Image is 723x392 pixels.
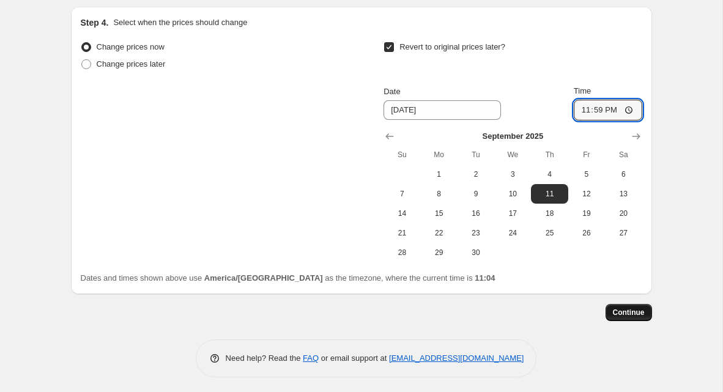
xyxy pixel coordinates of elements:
[574,86,591,95] span: Time
[536,189,563,199] span: 11
[426,189,453,199] span: 8
[388,228,415,238] span: 21
[531,223,568,243] button: Thursday September 25 2025
[458,145,494,165] th: Tuesday
[462,248,489,257] span: 30
[531,165,568,184] button: Thursday September 4 2025
[388,248,415,257] span: 28
[536,169,563,179] span: 4
[494,165,531,184] button: Wednesday September 3 2025
[610,169,637,179] span: 6
[573,150,600,160] span: Fr
[384,223,420,243] button: Sunday September 21 2025
[536,209,563,218] span: 18
[568,165,605,184] button: Friday September 5 2025
[568,145,605,165] th: Friday
[462,189,489,199] span: 9
[462,169,489,179] span: 2
[226,353,303,363] span: Need help? Read the
[458,165,494,184] button: Tuesday September 2 2025
[426,248,453,257] span: 29
[426,209,453,218] span: 15
[610,150,637,160] span: Sa
[113,17,247,29] p: Select when the prices should change
[568,204,605,223] button: Friday September 19 2025
[426,150,453,160] span: Mo
[568,184,605,204] button: Friday September 12 2025
[421,184,458,204] button: Monday September 8 2025
[421,165,458,184] button: Monday September 1 2025
[573,189,600,199] span: 12
[499,189,526,199] span: 10
[384,204,420,223] button: Sunday September 14 2025
[97,59,166,68] span: Change prices later
[494,184,531,204] button: Wednesday September 10 2025
[204,273,323,283] b: America/[GEOGRAPHIC_DATA]
[573,169,600,179] span: 5
[384,243,420,262] button: Sunday September 28 2025
[536,150,563,160] span: Th
[384,145,420,165] th: Sunday
[389,353,524,363] a: [EMAIL_ADDRESS][DOMAIN_NAME]
[494,145,531,165] th: Wednesday
[494,204,531,223] button: Wednesday September 17 2025
[462,228,489,238] span: 23
[462,209,489,218] span: 16
[499,150,526,160] span: We
[97,42,165,51] span: Change prices now
[388,189,415,199] span: 7
[384,184,420,204] button: Sunday September 7 2025
[462,150,489,160] span: Tu
[426,228,453,238] span: 22
[458,184,494,204] button: Tuesday September 9 2025
[613,308,645,317] span: Continue
[605,145,642,165] th: Saturday
[81,17,109,29] h2: Step 4.
[426,169,453,179] span: 1
[421,204,458,223] button: Monday September 15 2025
[458,223,494,243] button: Tuesday September 23 2025
[494,223,531,243] button: Wednesday September 24 2025
[458,204,494,223] button: Tuesday September 16 2025
[499,209,526,218] span: 17
[536,228,563,238] span: 25
[573,209,600,218] span: 19
[303,353,319,363] a: FAQ
[499,169,526,179] span: 3
[531,184,568,204] button: Thursday September 11 2025
[628,128,645,145] button: Show next month, October 2025
[499,228,526,238] span: 24
[610,209,637,218] span: 20
[606,304,652,321] button: Continue
[610,228,637,238] span: 27
[384,87,400,96] span: Date
[574,100,642,120] input: 12:00
[605,223,642,243] button: Saturday September 27 2025
[475,273,495,283] b: 11:04
[319,353,389,363] span: or email support at
[384,100,501,120] input: 8/29/2025
[568,223,605,243] button: Friday September 26 2025
[605,184,642,204] button: Saturday September 13 2025
[573,228,600,238] span: 26
[605,165,642,184] button: Saturday September 6 2025
[399,42,505,51] span: Revert to original prices later?
[421,223,458,243] button: Monday September 22 2025
[388,209,415,218] span: 14
[605,204,642,223] button: Saturday September 20 2025
[81,273,495,283] span: Dates and times shown above use as the timezone, where the current time is
[531,204,568,223] button: Thursday September 18 2025
[381,128,398,145] button: Show previous month, August 2025
[610,189,637,199] span: 13
[458,243,494,262] button: Tuesday September 30 2025
[421,243,458,262] button: Monday September 29 2025
[388,150,415,160] span: Su
[531,145,568,165] th: Thursday
[421,145,458,165] th: Monday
